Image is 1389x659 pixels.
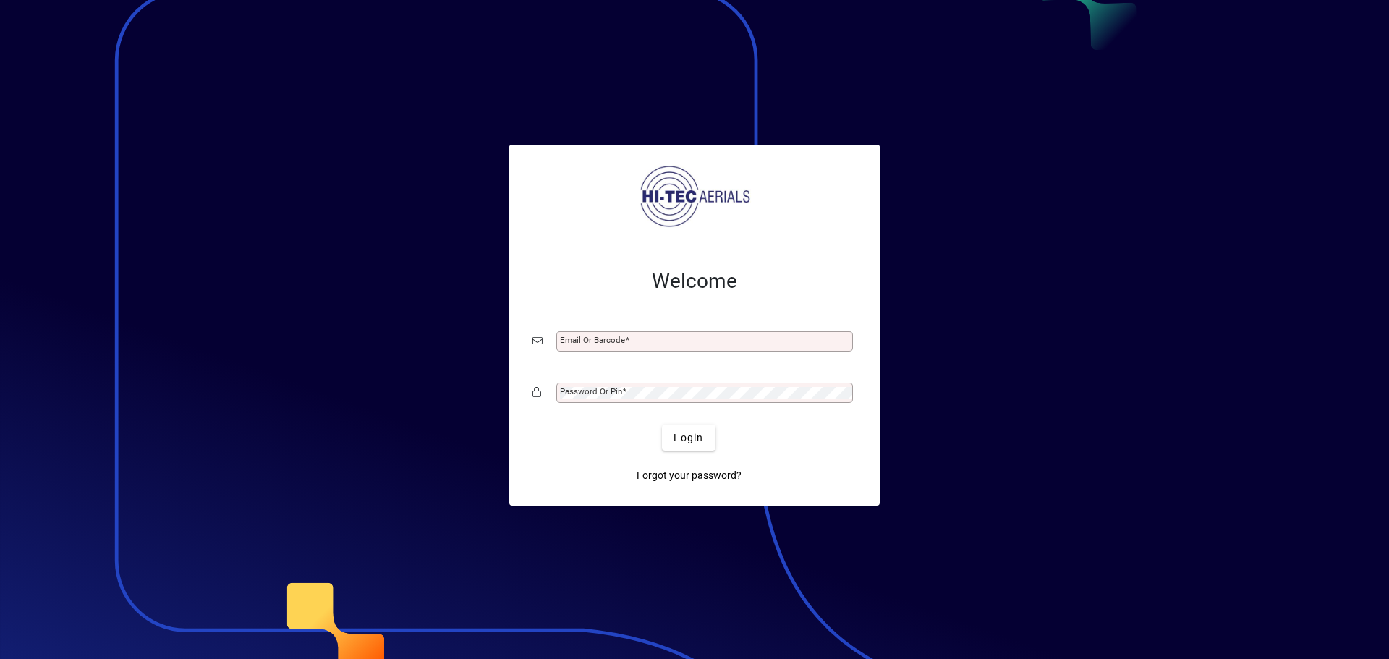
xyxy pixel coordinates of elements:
mat-label: Password or Pin [560,386,622,396]
a: Forgot your password? [631,462,747,488]
mat-label: Email or Barcode [560,335,625,345]
span: Login [674,430,703,446]
h2: Welcome [532,269,857,294]
button: Login [662,425,715,451]
span: Forgot your password? [637,468,742,483]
